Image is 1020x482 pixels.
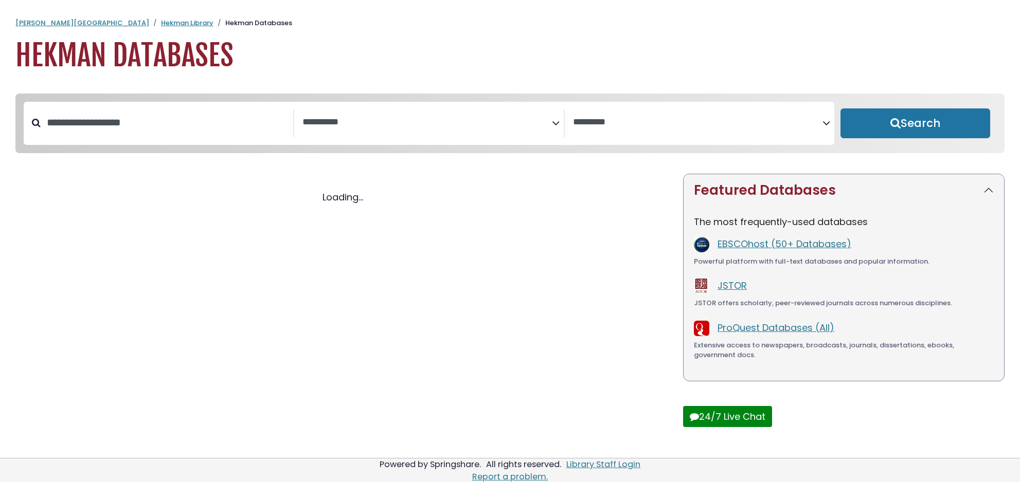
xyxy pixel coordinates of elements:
div: Powered by Springshare. [378,458,482,470]
input: Search database by title or keyword [41,114,293,131]
button: Submit for Search Results [840,108,990,138]
div: JSTOR offers scholarly, peer-reviewed journals across numerous disciplines. [694,298,994,308]
h1: Hekman Databases [15,39,1005,73]
button: 24/7 Live Chat [683,406,772,427]
button: Featured Databases [684,174,1004,207]
textarea: Search [573,117,822,128]
nav: Search filters [15,94,1005,153]
div: Loading... [15,190,671,204]
a: EBSCOhost (50+ Databases) [718,237,851,250]
a: Library Staff Login [566,458,640,470]
li: Hekman Databases [213,18,292,28]
textarea: Search [302,117,552,128]
p: The most frequently-used databases [694,215,994,229]
a: ProQuest Databases (All) [718,321,834,334]
a: Hekman Library [161,18,213,28]
div: Extensive access to newspapers, broadcasts, journals, dissertations, ebooks, government docs. [694,340,994,360]
div: All rights reserved. [485,458,563,470]
a: JSTOR [718,279,747,292]
div: Powerful platform with full-text databases and popular information. [694,256,994,267]
nav: breadcrumb [15,18,1005,28]
a: [PERSON_NAME][GEOGRAPHIC_DATA] [15,18,149,28]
